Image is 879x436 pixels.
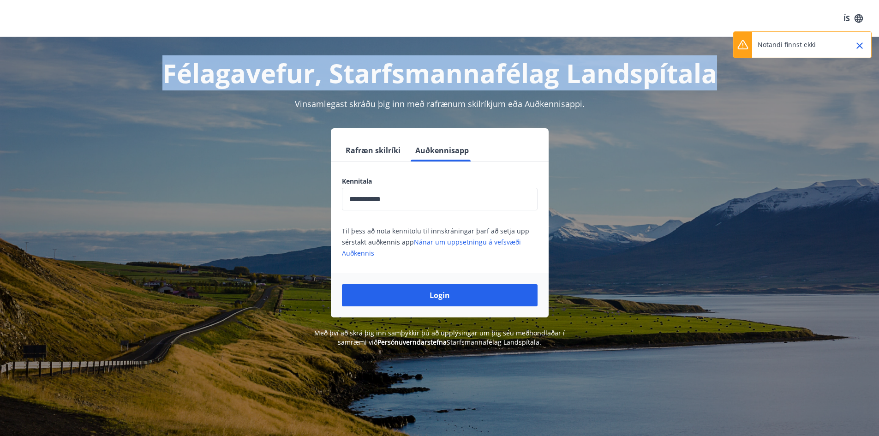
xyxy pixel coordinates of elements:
h1: Félagavefur, Starfsmannafélag Landspítala [119,55,761,90]
span: Til þess að nota kennitölu til innskráningar þarf að setja upp sérstakt auðkennis app [342,227,529,257]
span: Vinsamlegast skráðu þig inn með rafrænum skilríkjum eða Auðkennisappi. [295,98,585,109]
a: Persónuverndarstefna [377,338,447,346]
label: Kennitala [342,177,538,186]
button: ÍS [838,10,868,27]
span: Með því að skrá þig inn samþykkir þú að upplýsingar um þig séu meðhöndlaðar í samræmi við Starfsm... [314,328,565,346]
button: Auðkennisapp [412,139,472,161]
p: Notandi finnst ekki [758,40,816,49]
button: Close [852,38,867,54]
a: Nánar um uppsetningu á vefsvæði Auðkennis [342,238,521,257]
button: Login [342,284,538,306]
button: Rafræn skilríki [342,139,404,161]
